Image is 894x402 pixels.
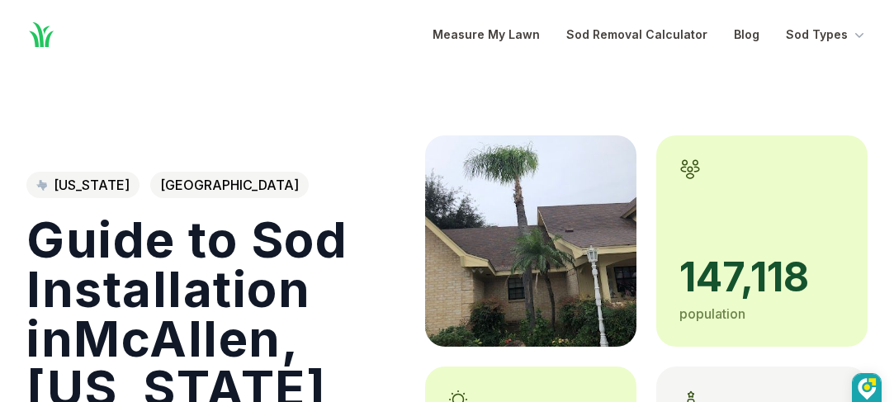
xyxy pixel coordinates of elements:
[425,135,636,347] img: A picture of McAllen
[150,172,309,198] span: [GEOGRAPHIC_DATA]
[36,180,47,190] img: Texas state outline
[734,25,759,45] a: Blog
[433,25,540,45] a: Measure My Lawn
[566,25,707,45] a: Sod Removal Calculator
[858,378,877,400] img: DzVsEph+IJtmAAAAAElFTkSuQmCC
[679,258,844,297] span: 147,118
[679,305,745,322] span: population
[26,172,140,198] a: [US_STATE]
[786,25,868,45] button: Sod Types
